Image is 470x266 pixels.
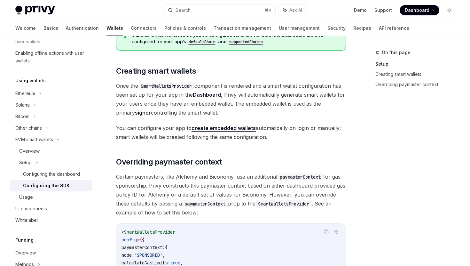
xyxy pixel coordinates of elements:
span: Ask AI [289,7,302,13]
span: < [121,229,124,235]
strong: signer [135,109,151,116]
a: Configuring the SDK [10,180,92,191]
a: Whitelabel [10,214,92,226]
div: Search... [176,6,193,14]
a: create embedded wallets [192,125,256,132]
div: Usage [19,193,33,201]
a: Basics [43,20,58,36]
span: , [180,260,183,266]
span: You can configure your app to automatically on login or manually; smart wallets will be created f... [116,124,346,141]
a: Demo [354,7,367,13]
span: mode: [121,252,134,258]
span: { [165,245,168,250]
a: Usage [10,191,92,203]
a: Overview [10,145,92,157]
span: ⌘ K [265,8,271,13]
a: API reference [379,20,409,36]
button: Search...⌘K [163,4,275,16]
a: Creating smart wallets [375,69,460,79]
div: Bitcoin [15,113,29,120]
span: calculateGasLimits: [121,260,170,266]
span: Certain paymasters, like Alchemy and Biconomy, use an additional for gas sponsorship. Privy const... [116,172,346,217]
code: defaultChain [186,39,218,45]
h5: Funding [15,236,34,244]
span: , [162,252,165,258]
div: UI components [15,205,47,213]
div: Other chains [15,124,42,132]
div: Configuring the SDK [23,182,70,189]
span: Creating smart wallets [116,66,196,76]
a: defaultChainandsupportedChains [186,39,265,44]
div: Solana [15,101,30,109]
a: Overriding paymaster context [375,79,460,90]
a: Configuring the dashboard [10,168,92,180]
div: Enabling offline actions with user wallets [15,49,88,65]
span: { [142,237,145,243]
div: EVM smart wallets [15,136,53,143]
a: Policies & controls [164,20,206,36]
a: Dashboard [400,5,439,15]
a: User management [279,20,320,36]
button: Ask AI [278,4,307,16]
span: Dashboard [405,7,429,13]
button: Toggle dark mode [444,5,455,15]
div: Setup [19,159,32,166]
a: Welcome [15,20,36,36]
span: config [121,237,137,243]
div: Whitelabel [15,216,38,224]
a: Transaction management [214,20,271,36]
a: Authentication [66,20,99,36]
a: Setup [375,59,460,69]
span: paymasterContext: [121,245,165,250]
code: paymasterContext [182,200,228,207]
a: Security [327,20,346,36]
span: { [139,237,142,243]
span: Overriding paymaster context [116,157,222,167]
div: Overview [19,147,40,155]
h5: Using wallets [15,77,46,85]
a: Support [374,7,392,13]
img: light logo [15,6,55,15]
div: Configuring the dashboard [23,170,80,178]
a: Dashboard [193,92,221,98]
a: Enabling offline actions with user wallets [10,47,92,67]
a: UI components [10,203,92,214]
span: = [137,237,139,243]
code: SmartWalletsProvider [255,200,312,207]
a: Connectors [131,20,157,36]
button: Copy the contents from the code block [322,228,330,236]
span: true [170,260,180,266]
a: Recipes [353,20,371,36]
span: Once the component is rendered and a smart wallet configuration has been set up for your app in t... [116,81,346,117]
span: 'SPONSORED' [134,252,162,258]
code: SmartWalletsProvider [138,83,194,90]
button: Ask AI [332,228,341,236]
code: paymasterContext [277,173,323,181]
code: supportedChains [227,39,265,45]
a: Wallets [106,20,123,36]
span: On this page [382,49,411,56]
div: Ethereum [15,90,35,97]
a: Overview [10,247,92,259]
div: Overview [15,249,36,257]
span: SmartWalletsProvider [124,229,175,235]
span: Make sure that the networks you’ve configured for smart wallets in the Dashboard are also configu... [132,32,339,45]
